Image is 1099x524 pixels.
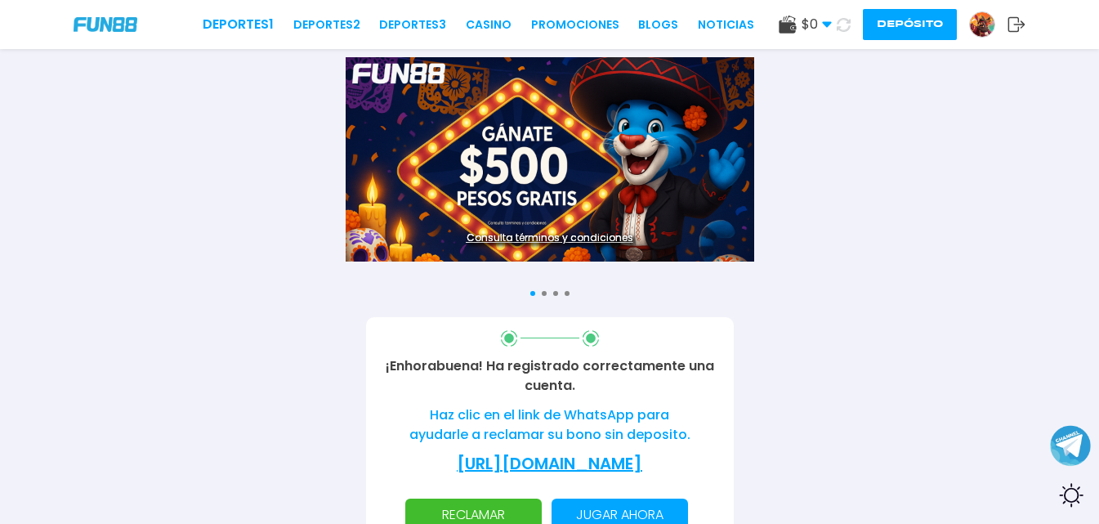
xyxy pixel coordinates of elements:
img: Company Logo [74,17,137,31]
button: Join telegram channel [1050,424,1091,467]
a: NOTICIAS [698,16,754,34]
img: Avatar [970,12,994,37]
button: Depósito [863,9,957,40]
img: Banner [346,57,754,262]
p: Haz clic en el link de WhatsApp para ayudarle a reclamar su bono sin deposito. [405,405,695,445]
div: Switch theme [1050,475,1091,516]
span: $ 0 [802,15,832,34]
a: Consulta términos y condiciones [346,231,754,245]
a: Promociones [531,16,619,34]
a: Deportes3 [379,16,446,34]
a: Avatar [969,11,1007,38]
a: CASINO [466,16,512,34]
a: Deportes1 [203,15,274,34]
a: BLOGS [638,16,678,34]
p: ¡Enhorabuena! Ha registrado correctamente una cuenta. [386,356,714,396]
a: Deportes2 [293,16,360,34]
a: [URL][DOMAIN_NAME] [457,452,642,475]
